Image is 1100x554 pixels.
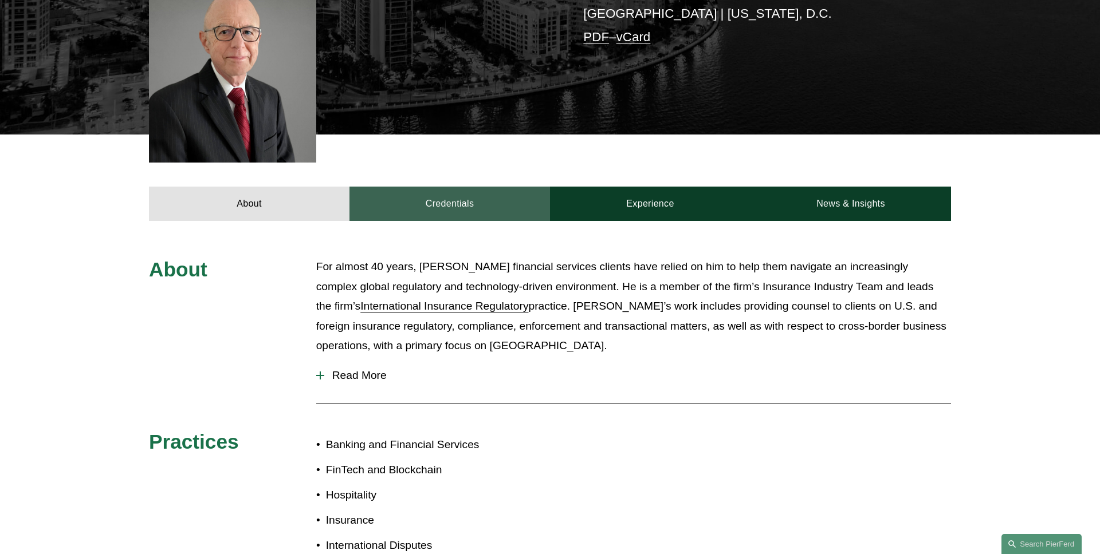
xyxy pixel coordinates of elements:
[326,511,550,531] p: Insurance
[326,435,550,455] p: Banking and Financial Services
[326,460,550,480] p: FinTech and Blockchain
[583,30,609,44] a: PDF
[326,485,550,505] p: Hospitality
[616,30,651,44] a: vCard
[1001,534,1082,554] a: Search this site
[149,187,349,221] a: About
[316,361,951,390] button: Read More
[349,187,550,221] a: Credentials
[550,187,751,221] a: Experience
[316,257,951,356] p: For almost 40 years, [PERSON_NAME] financial services clients have relied on him to help them nav...
[149,430,239,453] span: Practices
[751,187,951,221] a: News & Insights
[360,300,528,312] a: International Insurance Regulatory
[149,258,207,280] span: About
[324,369,951,382] span: Read More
